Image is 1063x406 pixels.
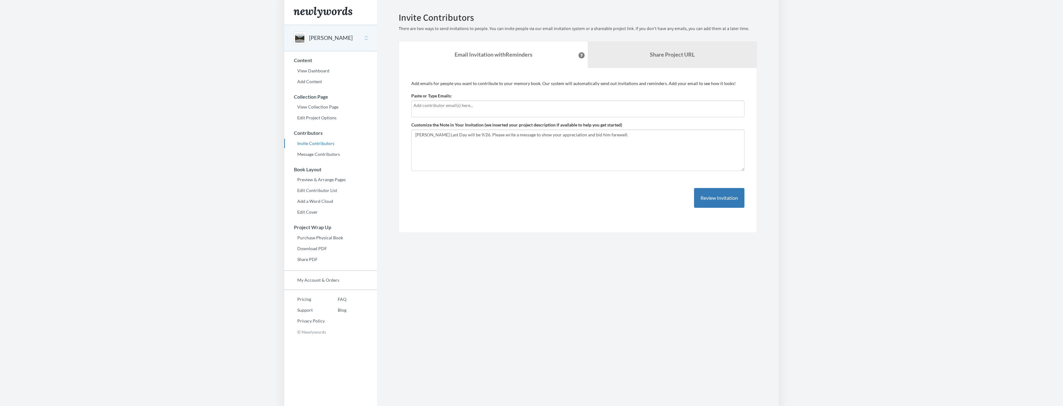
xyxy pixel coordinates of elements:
[284,233,377,242] a: Purchase Physical Book
[284,113,377,122] a: Edit Project Options
[284,316,325,326] a: Privacy Policy
[284,186,377,195] a: Edit Contributor List
[284,327,377,337] p: © Newlywords
[411,93,452,99] label: Paste or Type Emails:
[650,51,695,58] b: Share Project URL
[285,167,377,172] h3: Book Layout
[284,102,377,112] a: View Collection Page
[285,130,377,136] h3: Contributors
[399,26,757,32] p: There are two ways to send invitations to people. You can invite people via our email invitation ...
[284,197,377,206] a: Add a Word Cloud
[284,255,377,264] a: Share PDF
[411,122,622,128] label: Customize the Note in Your Invitation (we inserted your project description if available to help ...
[284,139,377,148] a: Invite Contributors
[411,80,744,87] p: Add emails for people you want to contribute to your memory book. Our system will automatically s...
[284,306,325,315] a: Support
[284,207,377,217] a: Edit Cover
[294,7,352,18] img: Newlywords logo
[284,150,377,159] a: Message Contributors
[284,295,325,304] a: Pricing
[285,94,377,100] h3: Collection Page
[284,276,377,285] a: My Account & Orders
[309,34,353,42] button: [PERSON_NAME]
[399,12,757,23] h2: Invite Contributors
[285,224,377,230] h3: Project Wrap Up
[455,51,532,58] strong: Email Invitation with Reminders
[284,77,377,86] a: Add Content
[284,175,377,184] a: Preview & Arrange Pages
[284,244,377,253] a: Download PDF
[325,295,346,304] a: FAQ
[284,66,377,75] a: View Dashboard
[411,130,744,171] textarea: [PERSON_NAME] Last Day will be 9/26. Please write a message to show your appreciation and bid him...
[325,306,346,315] a: Blog
[694,188,744,208] button: Review Invitation
[285,58,377,63] h3: Content
[413,102,742,109] input: Add contributor email(s) here...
